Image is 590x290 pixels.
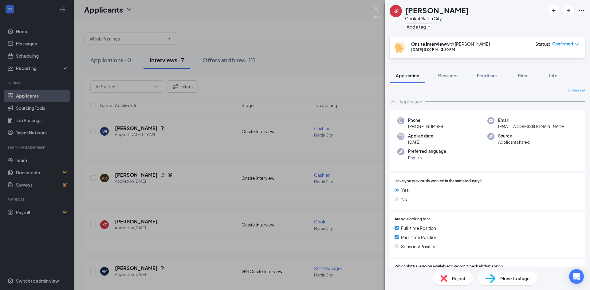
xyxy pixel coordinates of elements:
[405,5,469,15] h1: [PERSON_NAME]
[563,5,574,16] button: ArrowRight
[396,73,419,78] span: Application
[401,196,407,203] span: No
[477,73,498,78] span: Feedback
[401,187,409,193] span: Yes
[408,148,446,154] span: Preferred language
[393,8,399,14] div: KF
[498,123,565,130] span: [EMAIL_ADDRESS][DOMAIN_NAME]
[408,155,446,161] span: English
[548,5,559,16] button: ArrowLeftNew
[518,73,527,78] span: Files
[408,133,433,139] span: Applied date
[390,98,397,105] svg: ChevronUp
[575,42,579,47] span: down
[569,269,584,284] div: Open Intercom Messenger
[411,47,490,52] div: [DATE] 3:00 PM - 3:30 PM
[427,25,431,29] svg: Plus
[498,117,565,123] span: Email
[408,123,444,130] span: [PHONE_NUMBER]
[401,243,437,250] span: Seasonal Position
[395,178,482,184] span: Have you previously worked in the same industry?
[405,15,469,21] div: Cook at Martin City
[408,139,433,145] span: [DATE]
[550,7,557,14] svg: ArrowLeftNew
[452,275,466,282] span: Reject
[552,41,573,47] span: Confirmed
[565,7,572,14] svg: ArrowRight
[399,99,422,105] div: Application
[395,264,503,269] span: Which shift(s) are you available to work? (Check all that apply)
[408,117,444,123] span: Phone
[411,41,490,47] div: with [PERSON_NAME]
[405,23,432,30] button: PlusAdd a tag
[578,7,585,14] svg: Ellipses
[438,73,458,78] span: Messages
[498,139,530,145] span: Applicant shared
[401,234,437,241] span: Part-time Position
[411,41,446,47] b: Onsite Interview
[401,225,436,231] span: Full-time Position
[549,73,557,78] span: Info
[500,275,530,282] span: Move to stage
[498,133,530,139] span: Source
[395,216,432,222] span: Are you looking for a:
[535,41,550,47] div: Status :
[568,88,585,93] span: Collapse all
